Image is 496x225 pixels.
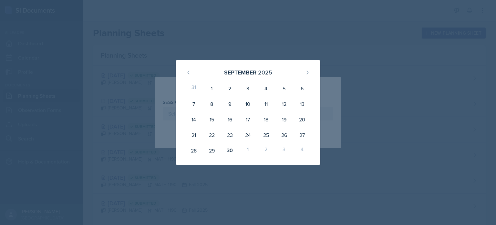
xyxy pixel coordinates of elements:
[239,96,257,112] div: 10
[221,81,239,96] div: 2
[275,127,293,143] div: 26
[293,112,311,127] div: 20
[203,81,221,96] div: 1
[221,96,239,112] div: 9
[239,143,257,158] div: 1
[203,112,221,127] div: 15
[203,96,221,112] div: 8
[203,127,221,143] div: 22
[224,68,256,77] div: September
[293,127,311,143] div: 27
[239,81,257,96] div: 3
[221,143,239,158] div: 30
[293,81,311,96] div: 6
[275,143,293,158] div: 3
[258,68,272,77] div: 2025
[185,143,203,158] div: 28
[185,81,203,96] div: 31
[275,112,293,127] div: 19
[221,127,239,143] div: 23
[203,143,221,158] div: 29
[185,96,203,112] div: 7
[257,127,275,143] div: 25
[221,112,239,127] div: 16
[185,127,203,143] div: 21
[257,81,275,96] div: 4
[275,81,293,96] div: 5
[185,112,203,127] div: 14
[293,143,311,158] div: 4
[257,112,275,127] div: 18
[293,96,311,112] div: 13
[257,96,275,112] div: 11
[257,143,275,158] div: 2
[239,112,257,127] div: 17
[239,127,257,143] div: 24
[275,96,293,112] div: 12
